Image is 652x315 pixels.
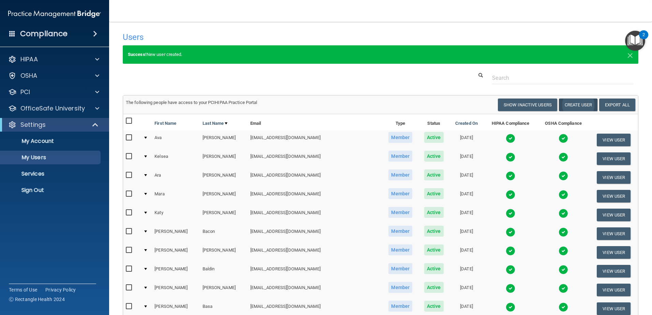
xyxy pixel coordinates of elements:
[559,265,568,274] img: tick.e7d51cea.svg
[599,99,635,111] a: Export All
[20,55,38,63] p: HIPAA
[506,302,515,312] img: tick.e7d51cea.svg
[388,263,412,274] span: Member
[4,138,98,145] p: My Account
[200,243,248,262] td: [PERSON_NAME]
[424,207,444,218] span: Active
[559,190,568,199] img: tick.e7d51cea.svg
[627,48,633,61] span: ×
[388,188,412,199] span: Member
[200,168,248,187] td: [PERSON_NAME]
[627,50,633,59] button: Close
[388,282,412,293] span: Member
[248,224,382,243] td: [EMAIL_ADDRESS][DOMAIN_NAME]
[126,100,257,105] span: The following people have access to your PCIHIPAA Practice Portal
[597,190,631,202] button: View User
[559,227,568,237] img: tick.e7d51cea.svg
[123,33,419,42] h4: Users
[559,99,597,111] button: Create User
[248,281,382,299] td: [EMAIL_ADDRESS][DOMAIN_NAME]
[152,281,199,299] td: [PERSON_NAME]
[248,243,382,262] td: [EMAIL_ADDRESS][DOMAIN_NAME]
[20,29,68,39] h4: Compliance
[506,227,515,237] img: tick.e7d51cea.svg
[424,226,444,237] span: Active
[597,227,631,240] button: View User
[597,134,631,146] button: View User
[424,263,444,274] span: Active
[203,119,228,127] a: Last Name
[424,244,444,255] span: Active
[506,152,515,162] img: tick.e7d51cea.svg
[597,302,631,315] button: View User
[200,206,248,224] td: [PERSON_NAME]
[449,262,484,281] td: [DATE]
[449,168,484,187] td: [DATE]
[492,72,633,84] input: Search
[388,244,412,255] span: Member
[248,206,382,224] td: [EMAIL_ADDRESS][DOMAIN_NAME]
[123,45,638,64] div: New user created.
[559,302,568,312] img: tick.e7d51cea.svg
[20,121,46,129] p: Settings
[559,134,568,143] img: tick.e7d51cea.svg
[424,169,444,180] span: Active
[200,187,248,206] td: [PERSON_NAME]
[625,31,645,51] button: Open Resource Center, 2 new notifications
[559,209,568,218] img: tick.e7d51cea.svg
[498,99,557,111] button: Show Inactive Users
[152,187,199,206] td: Mara
[506,190,515,199] img: tick.e7d51cea.svg
[418,114,449,131] th: Status
[506,284,515,293] img: tick.e7d51cea.svg
[388,301,412,312] span: Member
[8,104,99,112] a: OfficeSafe University
[559,246,568,256] img: tick.e7d51cea.svg
[20,72,38,80] p: OSHA
[388,151,412,162] span: Member
[388,169,412,180] span: Member
[200,262,248,281] td: Baldin
[449,149,484,168] td: [DATE]
[248,187,382,206] td: [EMAIL_ADDRESS][DOMAIN_NAME]
[559,171,568,181] img: tick.e7d51cea.svg
[248,262,382,281] td: [EMAIL_ADDRESS][DOMAIN_NAME]
[388,226,412,237] span: Member
[424,132,444,143] span: Active
[152,243,199,262] td: [PERSON_NAME]
[506,265,515,274] img: tick.e7d51cea.svg
[248,149,382,168] td: [EMAIL_ADDRESS][DOMAIN_NAME]
[449,131,484,149] td: [DATE]
[200,281,248,299] td: [PERSON_NAME]
[152,149,199,168] td: Kelsea
[449,187,484,206] td: [DATE]
[248,114,382,131] th: Email
[388,132,412,143] span: Member
[8,121,99,129] a: Settings
[128,52,147,57] strong: Success!
[597,171,631,184] button: View User
[4,170,98,177] p: Services
[200,131,248,149] td: [PERSON_NAME]
[8,55,99,63] a: HIPAA
[642,35,645,44] div: 2
[537,114,590,131] th: OSHA Compliance
[424,151,444,162] span: Active
[506,209,515,218] img: tick.e7d51cea.svg
[424,188,444,199] span: Active
[20,88,30,96] p: PCI
[449,243,484,262] td: [DATE]
[534,267,644,294] iframe: Drift Widget Chat Controller
[424,282,444,293] span: Active
[388,207,412,218] span: Member
[152,262,199,281] td: [PERSON_NAME]
[506,134,515,143] img: tick.e7d51cea.svg
[154,119,176,127] a: First Name
[597,246,631,259] button: View User
[9,296,65,303] span: Ⓒ Rectangle Health 2024
[152,206,199,224] td: Katy
[20,104,85,112] p: OfficeSafe University
[4,154,98,161] p: My Users
[424,301,444,312] span: Active
[152,131,199,149] td: Ava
